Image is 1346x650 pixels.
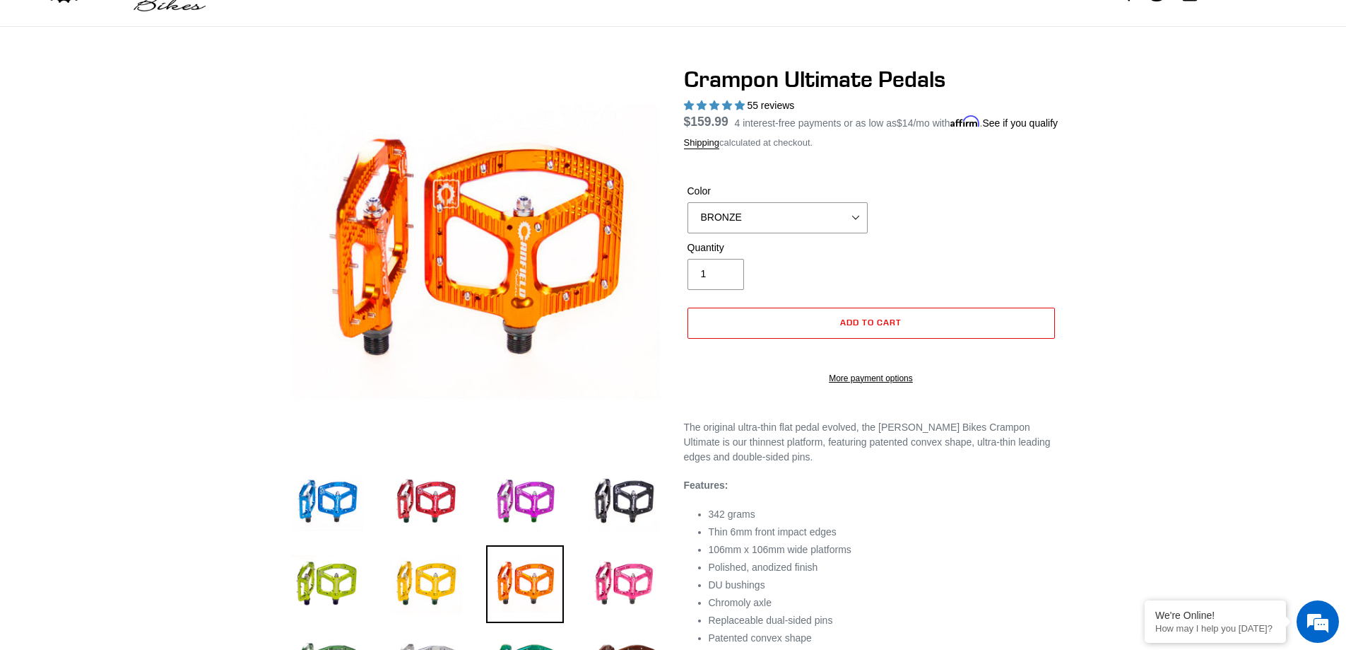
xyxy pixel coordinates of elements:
[709,507,1058,522] li: 342 grams
[735,112,1058,131] p: 4 interest-free payments or as low as /mo with .
[709,632,812,644] span: Patented convex shape
[387,545,465,623] img: Load image into Gallery viewer, Crampon Ultimate Pedals
[486,463,564,541] img: Load image into Gallery viewer, Crampon Ultimate Pedals
[687,372,1055,385] a: More payment options
[16,78,37,99] div: Navigation go back
[684,420,1058,465] p: The original ultra-thin flat pedal evolved, the [PERSON_NAME] Bikes Crampon Ultimate is our thinn...
[709,542,1058,557] li: 106mm x 106mm wide platforms
[840,317,902,327] span: Add to cart
[1155,610,1275,621] div: We're Online!
[897,117,913,129] span: $14
[709,578,1058,593] li: DU bushings
[709,525,1058,540] li: Thin 6mm front impact edges
[82,178,195,321] span: We're online!
[1155,623,1275,634] p: How may I help you today?
[684,137,720,149] a: Shipping
[684,136,1058,150] div: calculated at checkout.
[232,7,266,41] div: Minimize live chat window
[585,463,663,541] img: Load image into Gallery viewer, Crampon Ultimate Pedals
[709,613,1058,628] li: Replaceable dual-sided pins
[982,117,1058,129] a: See if you qualify - Learn more about Affirm Financing (opens in modal)
[687,308,1055,339] button: Add to cart
[486,545,564,623] img: Load image into Gallery viewer, Crampon Ultimate Pedals
[585,545,663,623] img: Load image into Gallery viewer, Crampon Ultimate Pedals
[684,115,728,129] span: $159.99
[288,463,366,541] img: Load image into Gallery viewer, Crampon Ultimate Pedals
[7,386,269,436] textarea: Type your message and hit 'Enter'
[709,596,1058,610] li: Chromoly axle
[45,71,81,106] img: d_696896380_company_1647369064580_696896380
[684,66,1058,93] h1: Crampon Ultimate Pedals
[387,463,465,541] img: Load image into Gallery viewer, Crampon Ultimate Pedals
[950,115,980,127] span: Affirm
[747,100,794,111] span: 55 reviews
[687,184,868,199] label: Color
[684,480,728,491] strong: Features:
[95,79,259,98] div: Chat with us now
[687,240,868,255] label: Quantity
[684,100,748,111] span: 4.95 stars
[709,560,1058,575] li: Polished, anodized finish
[288,545,366,623] img: Load image into Gallery viewer, Crampon Ultimate Pedals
